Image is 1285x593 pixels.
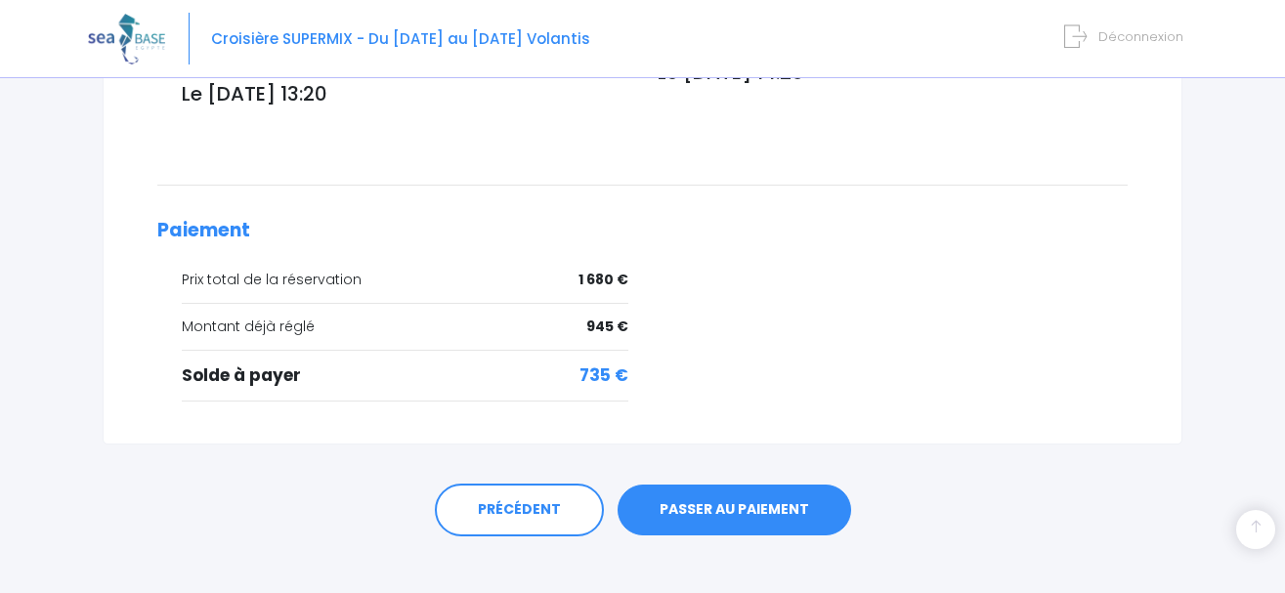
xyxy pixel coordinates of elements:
[157,220,1128,242] h2: Paiement
[182,363,628,389] div: Solde à payer
[182,270,628,290] div: Prix total de la réservation
[579,363,628,389] span: 735 €
[182,317,628,337] div: Montant déjà réglé
[211,28,590,49] span: Croisière SUPERMIX - Du [DATE] au [DATE] Volantis
[578,270,628,290] span: 1 680 €
[618,485,851,535] a: PASSER AU PAIEMENT
[586,317,628,337] span: 945 €
[435,484,604,536] a: PRÉCÉDENT
[1098,27,1183,46] span: Déconnexion
[182,79,628,108] p: Le [DATE] 13:20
